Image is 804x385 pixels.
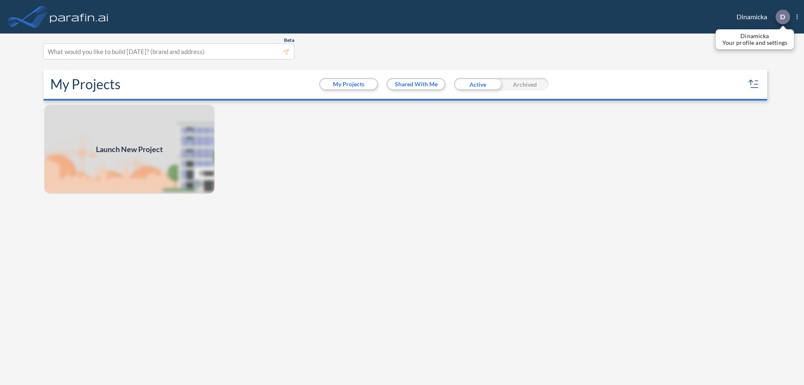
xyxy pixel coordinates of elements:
[96,144,163,155] span: Launch New Project
[722,39,787,46] p: Your profile and settings
[722,33,787,39] p: Dinamicka
[50,76,121,92] h2: My Projects
[747,78,760,91] button: sort
[724,10,798,24] div: Dinamicka
[44,104,215,194] a: Launch New Project
[454,78,501,90] div: Active
[284,37,294,44] span: Beta
[48,8,110,25] img: logo
[501,78,549,90] div: Archived
[320,79,377,89] button: My Projects
[44,104,215,194] img: add
[780,13,785,21] p: D
[388,79,444,89] button: Shared With Me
